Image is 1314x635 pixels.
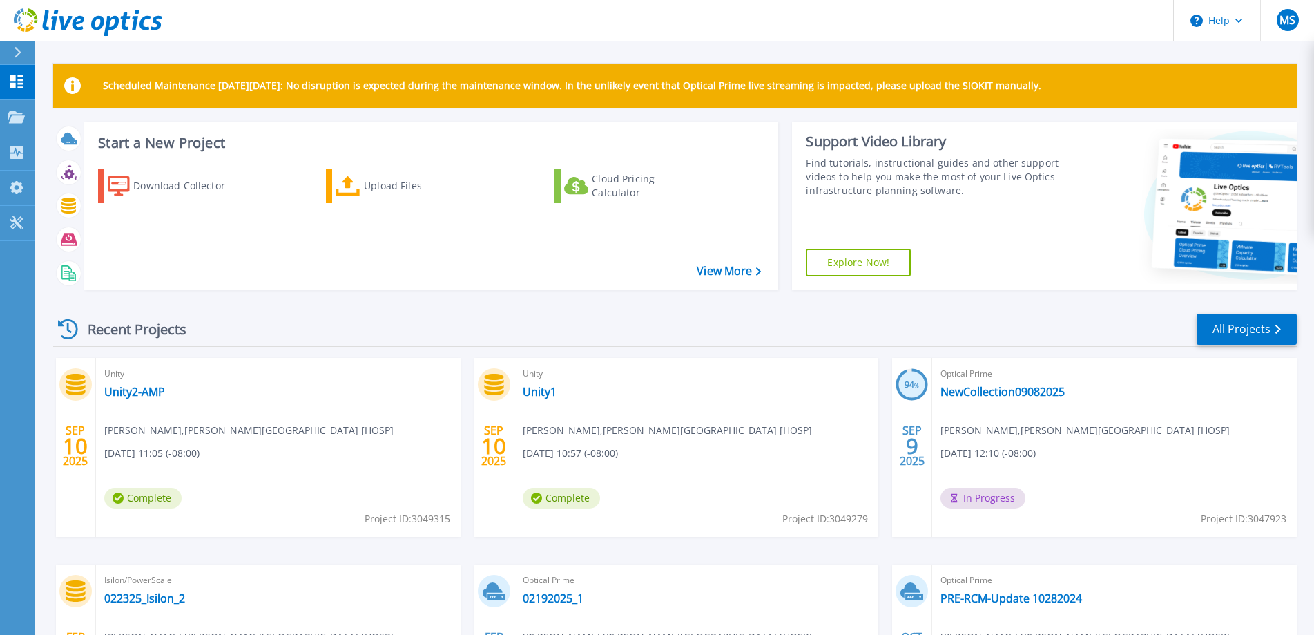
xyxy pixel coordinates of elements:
[782,511,868,527] span: Project ID: 3049279
[104,423,394,438] span: [PERSON_NAME] , [PERSON_NAME][GEOGRAPHIC_DATA] [HOSP]
[365,511,450,527] span: Project ID: 3049315
[104,488,182,509] span: Complete
[523,423,812,438] span: [PERSON_NAME] , [PERSON_NAME][GEOGRAPHIC_DATA] [HOSP]
[806,249,911,276] a: Explore Now!
[523,385,557,399] a: Unity1
[896,377,928,393] h3: 94
[326,169,480,203] a: Upload Files
[104,366,452,381] span: Unity
[914,381,919,389] span: %
[940,591,1082,605] a: PRE-RCM-Update 10282024
[1197,314,1297,345] a: All Projects
[104,385,165,399] a: Unity2-AMP
[523,591,583,605] a: 02192025_1
[554,169,708,203] a: Cloud Pricing Calculator
[940,573,1288,588] span: Optical Prime
[104,446,200,461] span: [DATE] 11:05 (-08:00)
[104,573,452,588] span: Isilon/PowerScale
[899,421,925,471] div: SEP 2025
[98,169,252,203] a: Download Collector
[592,172,702,200] div: Cloud Pricing Calculator
[523,366,871,381] span: Unity
[481,440,506,452] span: 10
[63,440,88,452] span: 10
[940,488,1025,509] span: In Progress
[133,172,244,200] div: Download Collector
[523,573,871,588] span: Optical Prime
[523,446,618,461] span: [DATE] 10:57 (-08:00)
[481,421,507,471] div: SEP 2025
[806,156,1063,198] div: Find tutorials, instructional guides and other support videos to help you make the most of your L...
[98,135,761,151] h3: Start a New Project
[806,133,1063,151] div: Support Video Library
[940,385,1065,399] a: NewCollection09082025
[364,172,474,200] div: Upload Files
[104,591,185,605] a: 022325_Isilon_2
[940,423,1230,438] span: [PERSON_NAME] , [PERSON_NAME][GEOGRAPHIC_DATA] [HOSP]
[697,265,761,278] a: View More
[940,446,1036,461] span: [DATE] 12:10 (-08:00)
[523,488,600,509] span: Complete
[53,312,205,346] div: Recent Projects
[1279,15,1295,26] span: MS
[940,366,1288,381] span: Optical Prime
[103,80,1041,91] p: Scheduled Maintenance [DATE][DATE]: No disruption is expected during the maintenance window. In t...
[906,440,918,452] span: 9
[62,421,88,471] div: SEP 2025
[1201,511,1286,527] span: Project ID: 3047923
